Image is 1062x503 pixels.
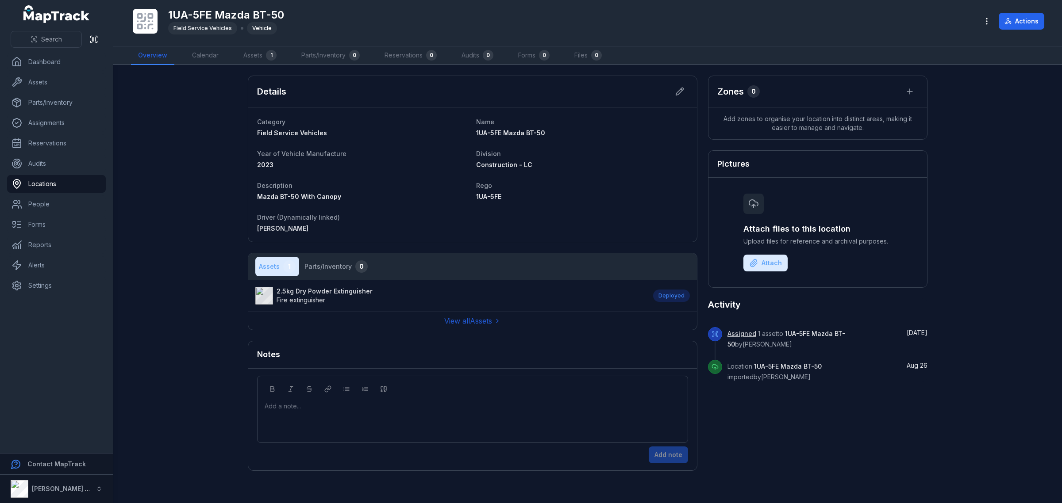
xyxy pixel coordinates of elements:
span: Division [476,150,501,157]
div: Deployed [653,290,690,302]
span: 1UA-5FE Mazda BT-50 [476,129,545,137]
span: Rego [476,182,492,189]
span: Aug 26 [907,362,927,369]
div: 0 [483,50,493,61]
span: Fire extinguisher [277,296,325,304]
strong: [PERSON_NAME] Air [32,485,93,492]
strong: Contact MapTrack [27,460,86,468]
a: Locations [7,175,106,193]
span: Construction - LC [476,161,532,168]
span: Upload files for reference and archival purposes. [743,237,892,246]
button: Assets1 [255,257,299,276]
a: Audits0 [454,46,500,65]
a: Reports [7,236,106,254]
a: Assigned [727,329,756,338]
a: Settings [7,277,106,294]
span: Name [476,118,494,126]
strong: 2.5kg Dry Powder Extinguisher [277,287,373,296]
a: Forms0 [511,46,557,65]
a: Reservations [7,134,106,152]
div: 0 [591,50,602,61]
h3: Attach files to this location [743,223,892,235]
a: MapTrack [23,5,90,23]
a: Forms [7,216,106,233]
span: Mazda BT-50 With Canopy [257,193,341,200]
a: Reservations0 [377,46,444,65]
span: Field Service Vehicles [173,25,232,31]
h3: Pictures [717,158,750,170]
span: 1UA-5FE Mazda BT-50 [754,362,822,370]
a: Assets1 [236,46,284,65]
h3: Notes [257,348,280,361]
h2: Zones [717,85,744,98]
button: Attach [743,255,788,271]
span: Driver (Dynamically linked) [257,213,340,221]
span: 1UA-5FE [476,193,501,200]
div: 0 [539,50,550,61]
div: 1 [266,50,277,61]
span: Add zones to organise your location into distinct areas, making it easier to manage and navigate. [708,107,927,139]
a: Assignments [7,114,106,132]
a: Calendar [185,46,226,65]
button: Search [11,31,82,48]
a: Dashboard [7,53,106,71]
span: Location imported by [PERSON_NAME] [727,362,822,381]
div: 0 [747,85,760,98]
a: Files0 [567,46,609,65]
h2: Details [257,85,286,98]
time: 9/23/2025, 1:29:41 PM [907,329,927,336]
span: Field Service Vehicles [257,129,327,137]
a: Overview [131,46,174,65]
button: Parts/Inventory0 [301,257,371,276]
button: Actions [999,13,1044,30]
div: 0 [355,260,368,273]
a: View allAssets [444,316,501,326]
span: Description [257,182,292,189]
a: Parts/Inventory [7,94,106,111]
a: People [7,195,106,213]
span: Search [41,35,62,44]
div: 1 [283,260,296,273]
time: 8/26/2025, 5:47:04 PM [907,362,927,369]
a: 2.5kg Dry Powder ExtinguisherFire extinguisher [255,287,644,305]
h1: 1UA-5FE Mazda BT-50 [168,8,284,22]
h2: Activity [708,298,741,311]
a: Assets [7,73,106,91]
span: Year of Vehicle Manufacture [257,150,346,157]
a: Alerts [7,256,106,274]
a: [PERSON_NAME] [257,224,469,233]
span: 1 asset to by [PERSON_NAME] [727,330,845,348]
div: 0 [426,50,437,61]
span: Category [257,118,285,126]
a: Audits [7,155,106,172]
span: 1UA-5FE Mazda BT-50 [727,330,845,348]
span: [DATE] [907,329,927,336]
a: Parts/Inventory0 [294,46,367,65]
span: 2023 [257,161,273,168]
div: Vehicle [247,22,277,34]
div: 0 [349,50,360,61]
